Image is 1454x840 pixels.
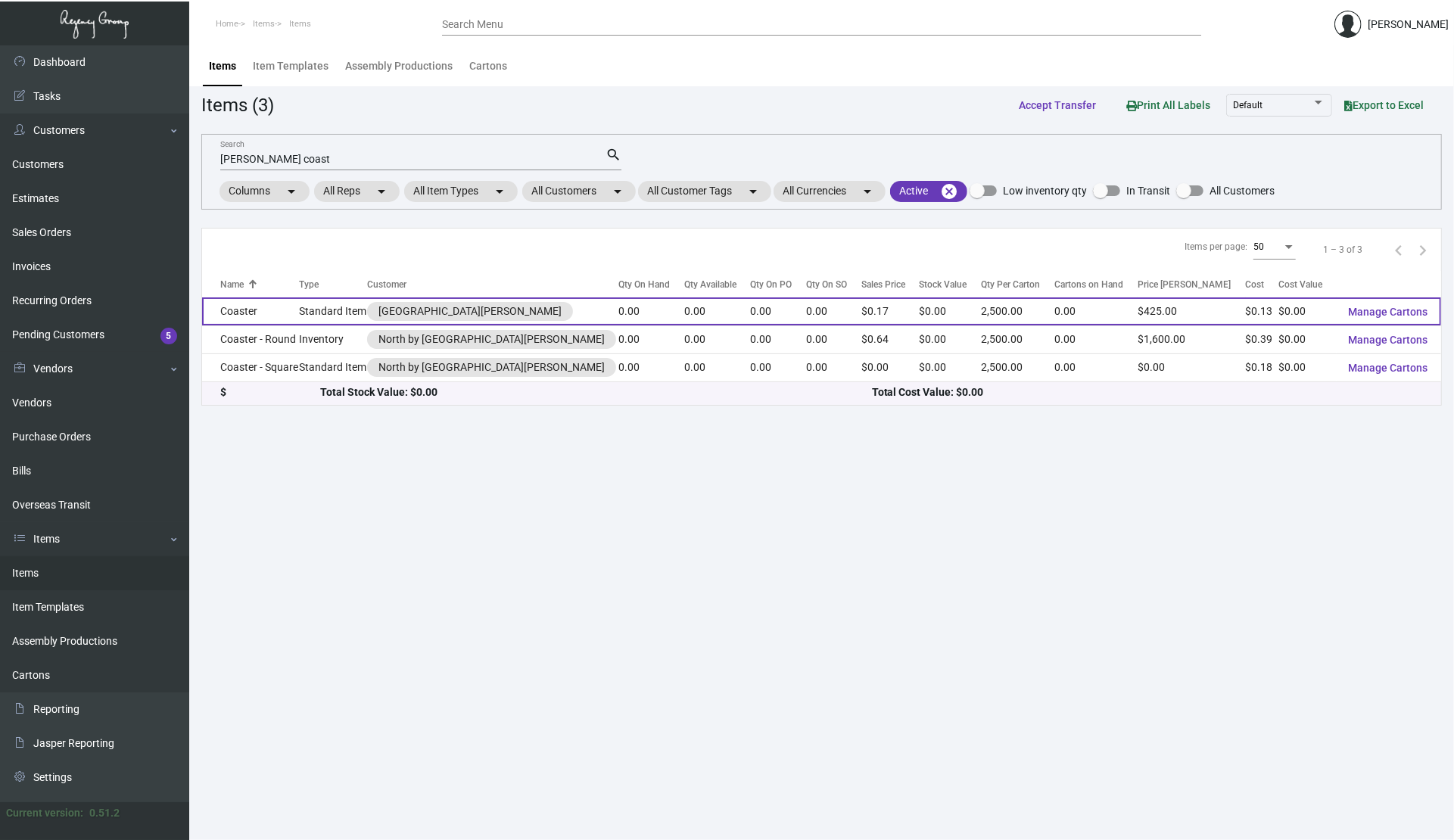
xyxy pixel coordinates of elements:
td: 0.00 [806,297,861,325]
td: 0.00 [751,297,807,325]
div: 0.51.2 [89,805,120,821]
td: $0.00 [861,353,920,381]
td: $0.00 [1278,297,1337,325]
button: Manage Cartons [1337,298,1440,325]
span: Default [1233,100,1263,110]
td: $425.00 [1138,297,1245,325]
span: Manage Cartons [1349,334,1428,346]
div: Total Stock Value: $0.00 [320,384,871,400]
mat-chip: All Customers [522,181,636,202]
div: Cost Value [1278,278,1322,291]
div: North by [GEOGRAPHIC_DATA][PERSON_NAME] [378,331,605,347]
td: $0.00 [920,297,982,325]
span: Print All Labels [1126,99,1210,111]
mat-icon: arrow_drop_down [490,182,509,201]
span: Items [253,19,275,29]
button: Export to Excel [1332,92,1436,119]
td: 0.00 [806,325,861,353]
mat-icon: arrow_drop_down [858,182,876,201]
mat-icon: cancel [940,182,958,201]
td: $0.00 [920,353,982,381]
button: Accept Transfer [1007,92,1108,119]
button: Next page [1411,238,1435,262]
td: Coaster - Square [202,353,299,381]
td: Standard Item [299,297,367,325]
td: $0.00 [920,325,982,353]
span: Export to Excel [1344,99,1424,111]
td: 2,500.00 [981,353,1054,381]
td: Coaster [202,297,299,325]
td: $0.00 [1278,325,1337,353]
span: Manage Cartons [1349,306,1428,318]
mat-icon: arrow_drop_down [744,182,762,201]
div: Total Cost Value: $0.00 [872,384,1423,400]
div: 1 – 3 of 3 [1323,243,1362,257]
span: Items [289,19,311,29]
div: Items [209,58,236,74]
div: Items per page: [1185,240,1247,254]
td: 0.00 [751,325,807,353]
div: Cartons on Hand [1054,278,1138,291]
td: $0.64 [861,325,920,353]
td: 0.00 [1054,297,1138,325]
td: 2,500.00 [981,297,1054,325]
mat-icon: arrow_drop_down [282,182,300,201]
div: Qty On PO [751,278,807,291]
mat-icon: arrow_drop_down [372,182,391,201]
button: Print All Labels [1114,91,1222,119]
td: 0.00 [684,297,751,325]
th: Customer [367,271,618,297]
div: Qty On Hand [618,278,684,291]
td: 0.00 [751,353,807,381]
td: 0.00 [1054,353,1138,381]
div: Qty Per Carton [981,278,1040,291]
mat-icon: search [606,146,621,164]
td: 0.00 [684,353,751,381]
div: Sales Price [861,278,920,291]
span: Home [216,19,238,29]
mat-chip: Active [890,181,967,202]
div: Name [220,278,299,291]
span: Accept Transfer [1019,99,1096,111]
td: Standard Item [299,353,367,381]
mat-chip: Columns [220,181,310,202]
td: 0.00 [684,325,751,353]
div: Assembly Productions [345,58,453,74]
span: Manage Cartons [1349,362,1428,374]
div: [PERSON_NAME] [1368,17,1449,33]
td: $0.13 [1246,297,1278,325]
button: Previous page [1387,238,1411,262]
div: Price [PERSON_NAME] [1138,278,1231,291]
td: $0.00 [1278,353,1337,381]
td: Coaster - Round [202,325,299,353]
div: Qty On Hand [618,278,670,291]
td: 0.00 [806,353,861,381]
td: 2,500.00 [981,325,1054,353]
div: Qty Available [684,278,751,291]
div: Qty Available [684,278,736,291]
div: Cost Value [1278,278,1337,291]
mat-chip: All Customer Tags [638,181,771,202]
div: Type [299,278,367,291]
td: 0.00 [618,325,684,353]
img: admin@bootstrapmaster.com [1334,11,1362,38]
td: $1,600.00 [1138,325,1245,353]
div: Cartons [469,58,507,74]
div: Cost [1246,278,1278,291]
div: Qty On PO [751,278,792,291]
div: Qty On SO [806,278,861,291]
td: Inventory [299,325,367,353]
td: $0.00 [1138,353,1245,381]
div: Cost [1246,278,1265,291]
mat-chip: All Item Types [404,181,518,202]
div: Type [299,278,319,291]
div: Qty On SO [806,278,847,291]
mat-chip: All Reps [314,181,400,202]
div: Qty Per Carton [981,278,1054,291]
td: $0.18 [1246,353,1278,381]
div: Stock Value [920,278,982,291]
td: 0.00 [618,353,684,381]
div: Price [PERSON_NAME] [1138,278,1245,291]
div: Name [220,278,244,291]
td: 0.00 [618,297,684,325]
